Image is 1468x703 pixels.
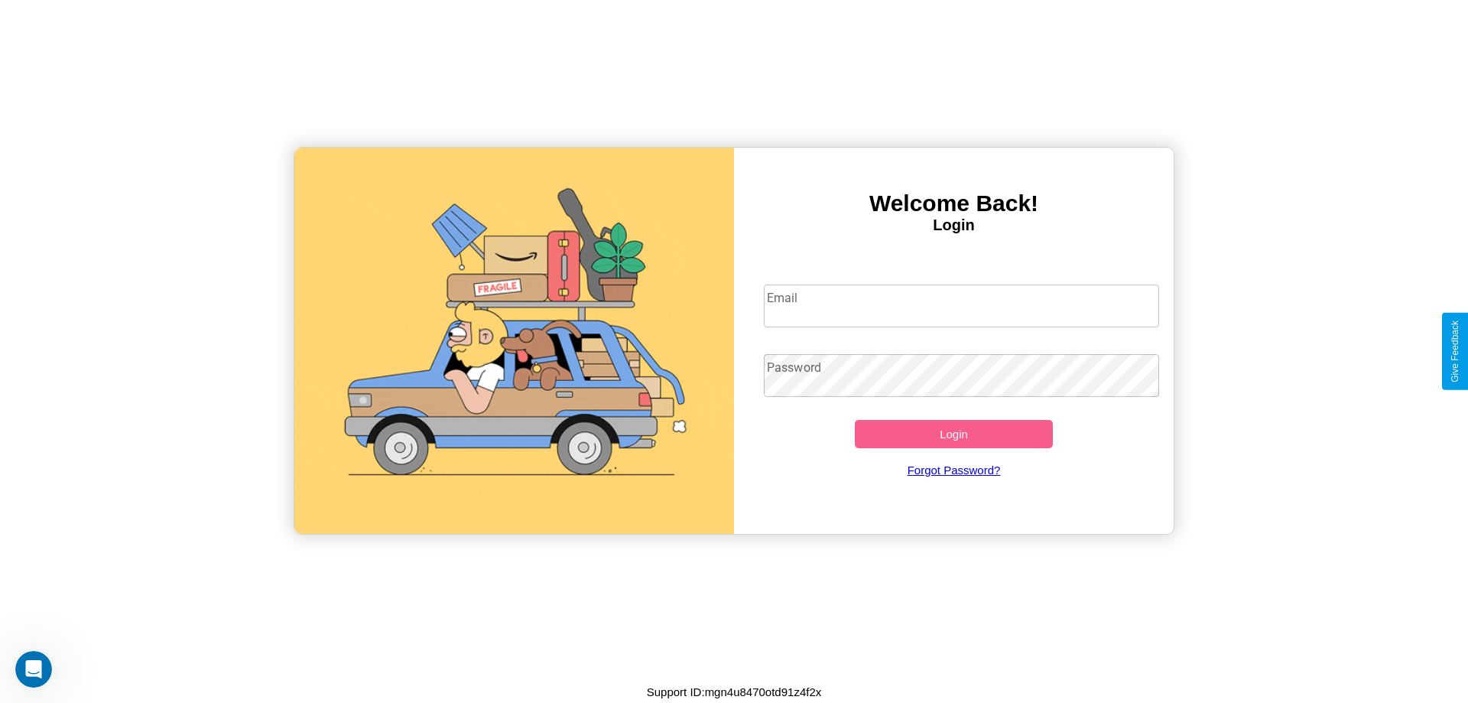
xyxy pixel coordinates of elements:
[756,448,1152,492] a: Forgot Password?
[647,682,822,702] p: Support ID: mgn4u8470otd91z4f2x
[734,216,1174,234] h4: Login
[855,420,1053,448] button: Login
[734,190,1174,216] h3: Welcome Back!
[294,148,734,534] img: gif
[15,651,52,688] iframe: Intercom live chat
[1450,321,1460,382] div: Give Feedback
